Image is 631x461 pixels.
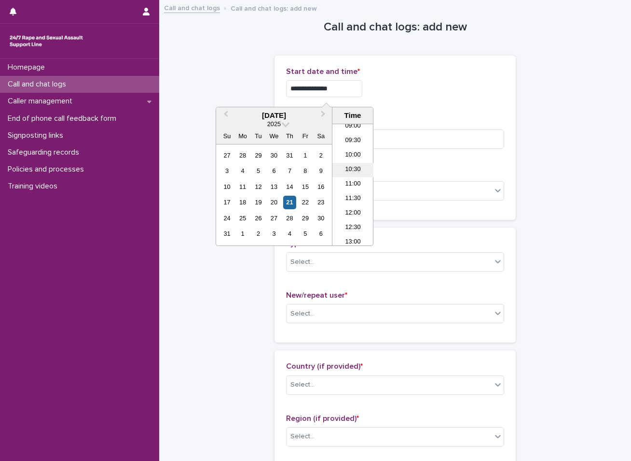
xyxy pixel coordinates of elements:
[299,227,312,240] div: Choose Friday, September 5th, 2025
[332,163,373,177] li: 10:30
[267,120,281,128] span: 2025
[290,432,315,442] div: Select...
[299,149,312,162] div: Choose Friday, August 1st, 2025
[231,2,317,13] p: Call and chat logs: add new
[236,227,249,240] div: Choose Monday, September 1st, 2025
[315,227,328,240] div: Choose Saturday, September 6th, 2025
[332,177,373,192] li: 11:00
[267,164,280,177] div: Choose Wednesday, August 6th, 2025
[267,149,280,162] div: Choose Wednesday, July 30th, 2025
[316,108,332,124] button: Next Month
[332,192,373,206] li: 11:30
[220,149,233,162] div: Choose Sunday, July 27th, 2025
[4,165,92,174] p: Policies and processes
[8,31,85,51] img: rhQMoQhaT3yELyF149Cw
[4,131,71,140] p: Signposting links
[252,130,265,143] div: Tu
[236,130,249,143] div: Mo
[315,212,328,225] div: Choose Saturday, August 30th, 2025
[4,148,87,157] p: Safeguarding records
[315,130,328,143] div: Sa
[283,149,296,162] div: Choose Thursday, July 31st, 2025
[315,196,328,209] div: Choose Saturday, August 23rd, 2025
[236,164,249,177] div: Choose Monday, August 4th, 2025
[335,111,370,120] div: Time
[299,180,312,193] div: Choose Friday, August 15th, 2025
[315,149,328,162] div: Choose Saturday, August 2nd, 2025
[332,148,373,163] li: 10:00
[267,130,280,143] div: We
[332,119,373,134] li: 09:00
[252,227,265,240] div: Choose Tuesday, September 2nd, 2025
[283,130,296,143] div: Th
[332,206,373,221] li: 12:00
[290,257,315,267] div: Select...
[315,180,328,193] div: Choose Saturday, August 16th, 2025
[4,182,65,191] p: Training videos
[283,196,296,209] div: Choose Thursday, August 21st, 2025
[286,362,363,370] span: Country (if provided)
[252,180,265,193] div: Choose Tuesday, August 12th, 2025
[220,180,233,193] div: Choose Sunday, August 10th, 2025
[216,111,332,120] div: [DATE]
[236,149,249,162] div: Choose Monday, July 28th, 2025
[332,221,373,235] li: 12:30
[220,196,233,209] div: Choose Sunday, August 17th, 2025
[299,164,312,177] div: Choose Friday, August 8th, 2025
[4,80,74,89] p: Call and chat logs
[236,212,249,225] div: Choose Monday, August 25th, 2025
[220,130,233,143] div: Su
[299,196,312,209] div: Choose Friday, August 22nd, 2025
[299,212,312,225] div: Choose Friday, August 29th, 2025
[267,212,280,225] div: Choose Wednesday, August 27th, 2025
[286,291,347,299] span: New/repeat user
[267,227,280,240] div: Choose Wednesday, September 3rd, 2025
[283,212,296,225] div: Choose Thursday, August 28th, 2025
[219,147,329,242] div: month 2025-08
[4,63,53,72] p: Homepage
[286,415,359,422] span: Region (if provided)
[315,164,328,177] div: Choose Saturday, August 9th, 2025
[220,212,233,225] div: Choose Sunday, August 24th, 2025
[290,380,315,390] div: Select...
[252,149,265,162] div: Choose Tuesday, July 29th, 2025
[220,164,233,177] div: Choose Sunday, August 3rd, 2025
[4,97,80,106] p: Caller management
[332,134,373,148] li: 09:30
[267,180,280,193] div: Choose Wednesday, August 13th, 2025
[290,309,315,319] div: Select...
[267,196,280,209] div: Choose Wednesday, August 20th, 2025
[236,180,249,193] div: Choose Monday, August 11th, 2025
[299,130,312,143] div: Fr
[252,164,265,177] div: Choose Tuesday, August 5th, 2025
[332,235,373,250] li: 13:00
[164,2,220,13] a: Call and chat logs
[220,227,233,240] div: Choose Sunday, August 31st, 2025
[283,180,296,193] div: Choose Thursday, August 14th, 2025
[236,196,249,209] div: Choose Monday, August 18th, 2025
[286,68,360,75] span: Start date and time
[283,164,296,177] div: Choose Thursday, August 7th, 2025
[252,212,265,225] div: Choose Tuesday, August 26th, 2025
[4,114,124,123] p: End of phone call feedback form
[283,227,296,240] div: Choose Thursday, September 4th, 2025
[274,20,516,34] h1: Call and chat logs: add new
[252,196,265,209] div: Choose Tuesday, August 19th, 2025
[217,108,233,124] button: Previous Month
